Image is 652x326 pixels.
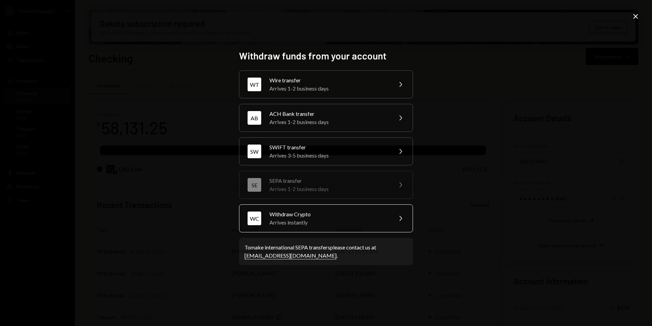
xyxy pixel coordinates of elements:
[244,252,337,259] a: [EMAIL_ADDRESS][DOMAIN_NAME]
[248,111,261,125] div: AB
[248,145,261,158] div: SW
[248,212,261,225] div: WC
[239,104,413,132] button: ABACH Bank transferArrives 1-2 business days
[239,49,413,63] h2: Withdraw funds from your account
[269,151,388,160] div: Arrives 3-5 business days
[269,210,388,218] div: Withdraw Crypto
[269,76,388,84] div: Wire transfer
[239,204,413,232] button: WCWithdraw CryptoArrives instantly
[269,185,388,193] div: Arrives 1-2 business days
[269,118,388,126] div: Arrives 1-2 business days
[248,78,261,91] div: WT
[269,218,388,227] div: Arrives instantly
[269,143,388,151] div: SWIFT transfer
[269,177,388,185] div: SEPA transfer
[269,84,388,93] div: Arrives 1-2 business days
[239,70,413,98] button: WTWire transferArrives 1-2 business days
[248,178,261,192] div: SE
[239,137,413,165] button: SWSWIFT transferArrives 3-5 business days
[244,243,407,260] div: To make international SEPA transfers please contact us at .
[239,171,413,199] button: SESEPA transferArrives 1-2 business days
[269,110,388,118] div: ACH Bank transfer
